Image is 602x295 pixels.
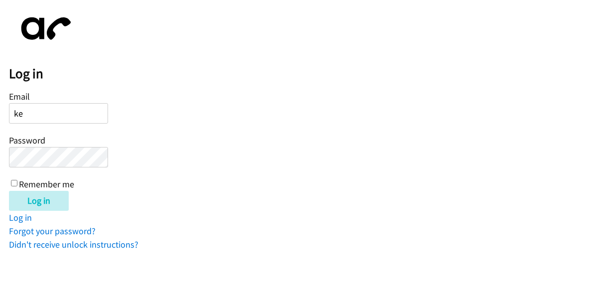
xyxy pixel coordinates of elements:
input: Log in [9,191,69,211]
a: Log in [9,212,32,223]
a: Didn't receive unlock instructions? [9,239,138,250]
label: Password [9,135,45,146]
img: aphone-8a226864a2ddd6a5e75d1ebefc011f4aa8f32683c2d82f3fb0802fe031f96514.svg [9,9,79,48]
label: Email [9,91,30,102]
h2: Log in [9,65,602,82]
label: Remember me [19,178,74,190]
a: Forgot your password? [9,225,96,237]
